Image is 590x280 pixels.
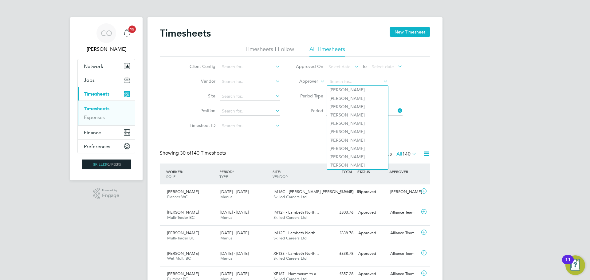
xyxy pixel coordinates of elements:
label: Period Type [296,93,323,99]
button: Finance [78,126,135,139]
label: Position [188,108,215,113]
div: Showing [160,150,227,156]
label: Approver [290,78,318,85]
span: TYPE [219,174,228,179]
img: skilledcareers-logo-retina.png [82,160,131,169]
label: Site [188,93,215,99]
li: [PERSON_NAME] [327,153,388,161]
div: PERIOD [218,166,271,182]
label: Vendor [188,78,215,84]
label: Period [296,108,323,113]
button: Network [78,59,135,73]
input: Search for... [220,63,280,71]
a: Powered byEngage [93,188,120,199]
button: Timesheets [78,87,135,101]
button: Preferences [78,140,135,153]
li: [PERSON_NAME] [327,161,388,169]
span: Manual [220,256,234,261]
label: Client Config [188,64,215,69]
div: Alliance Team [388,228,420,238]
span: Select date [328,64,351,69]
span: [PERSON_NAME] [167,210,199,215]
span: Skilled Careers Ltd [273,215,307,220]
span: Skilled Careers Ltd [273,194,307,199]
button: New Timesheet [390,27,430,37]
li: [PERSON_NAME] [327,119,388,128]
span: Network [84,63,103,69]
li: [PERSON_NAME] [327,128,388,136]
span: [PERSON_NAME] [167,271,199,276]
li: [PERSON_NAME] [327,136,388,144]
div: Approved [356,269,388,279]
button: Open Resource Center, 11 new notifications [565,255,585,275]
input: Search for... [328,77,388,86]
span: [DATE] - [DATE] [220,271,249,276]
nav: Main navigation [70,17,143,180]
span: CO [101,29,112,37]
span: IM16C - [PERSON_NAME] [PERSON_NAME] - IN… [273,189,365,194]
span: / [280,169,281,174]
span: 140 Timesheets [180,150,226,156]
li: [PERSON_NAME] [327,94,388,103]
div: Approved [356,187,388,197]
span: Wet Multi BC [167,256,191,261]
a: Go to home page [77,160,135,169]
div: Alliance Team [388,269,420,279]
label: Timesheet ID [188,123,215,128]
span: [DATE] - [DATE] [220,210,249,215]
span: Powered by [102,188,119,193]
div: [PERSON_NAME] [388,187,420,197]
span: Timesheets [84,91,109,97]
span: Jobs [84,77,95,83]
span: Engage [102,193,119,198]
span: Skilled Careers Ltd [273,235,307,241]
a: Expenses [84,114,105,120]
input: Search for... [220,122,280,130]
div: Approved [356,207,388,218]
div: Timesheets [78,101,135,125]
span: / [182,169,183,174]
li: [PERSON_NAME] [327,103,388,111]
label: All [396,151,417,157]
span: IM12F - Lambeth North… [273,230,319,235]
li: All Timesheets [309,45,345,57]
div: £803.76 [324,207,356,218]
label: Approved On [296,64,323,69]
h2: Timesheets [160,27,211,39]
input: Search for... [220,107,280,116]
li: [PERSON_NAME] [327,144,388,153]
span: / [233,169,234,174]
span: 12 [128,26,136,33]
div: STATUS [356,166,388,177]
span: Manual [220,194,234,199]
span: [PERSON_NAME] [167,189,199,194]
span: 30 of [180,150,191,156]
div: SITE [271,166,324,182]
span: TOTAL [342,169,353,174]
span: [PERSON_NAME] [167,251,199,256]
a: CO[PERSON_NAME] [77,23,135,53]
div: Approved [356,249,388,259]
span: Finance [84,130,101,136]
span: Manual [220,235,234,241]
a: 12 [121,23,133,43]
input: Search for... [220,92,280,101]
span: XF133 - Lambeth North… [273,251,319,256]
div: Alliance Team [388,249,420,259]
div: Alliance Team [388,207,420,218]
div: £857.28 [324,269,356,279]
span: IM12F - Lambeth North… [273,210,319,215]
span: [PERSON_NAME] [167,230,199,235]
li: Timesheets I Follow [245,45,294,57]
div: WORKER [165,166,218,182]
a: Timesheets [84,106,109,112]
span: Ciara O'Connell [77,45,135,53]
span: VENDOR [273,174,288,179]
div: 11 [565,260,571,268]
span: Planner WC [167,194,188,199]
span: [DATE] - [DATE] [220,230,249,235]
span: [DATE] - [DATE] [220,189,249,194]
span: ROLE [166,174,175,179]
span: Skilled Careers Ltd [273,256,307,261]
span: Manual [220,215,234,220]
